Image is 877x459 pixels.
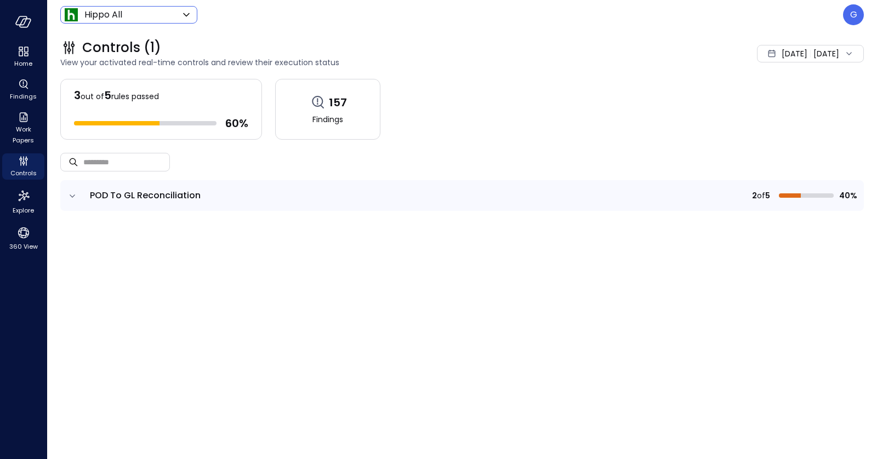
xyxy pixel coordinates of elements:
[2,223,44,253] div: 360 View
[225,116,248,130] span: 60 %
[850,8,857,21] p: G
[2,77,44,103] div: Findings
[7,124,40,146] span: Work Papers
[752,190,757,202] span: 2
[60,56,595,68] span: View your activated real-time controls and review their execution status
[10,168,37,179] span: Controls
[2,44,44,70] div: Home
[2,110,44,147] div: Work Papers
[9,241,38,252] span: 360 View
[82,39,161,56] span: Controls (1)
[275,79,380,140] a: 157Findings
[838,190,857,202] span: 40%
[765,190,770,202] span: 5
[757,190,765,202] span: of
[312,113,343,125] span: Findings
[65,8,78,21] img: Icon
[329,95,347,110] span: 157
[843,4,864,25] div: Guy
[13,205,34,216] span: Explore
[74,88,81,103] span: 3
[14,58,32,69] span: Home
[67,191,78,202] button: expand row
[90,189,201,202] span: POD To GL Reconciliation
[10,91,37,102] span: Findings
[111,91,159,102] span: rules passed
[782,48,807,60] span: [DATE]
[81,91,104,102] span: out of
[104,88,111,103] span: 5
[84,8,122,21] p: Hippo All
[2,186,44,217] div: Explore
[2,153,44,180] div: Controls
